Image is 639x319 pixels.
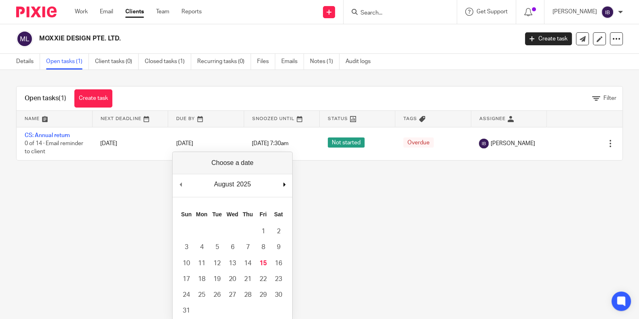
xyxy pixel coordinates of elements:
[181,211,192,218] abbr: Sunday
[179,271,194,287] button: 17
[225,271,240,287] button: 20
[225,287,240,303] button: 27
[271,271,286,287] button: 23
[553,8,597,16] p: [PERSON_NAME]
[271,239,286,255] button: 9
[257,54,275,70] a: Files
[181,8,202,16] a: Reports
[281,54,304,70] a: Emails
[100,8,113,16] a: Email
[240,271,255,287] button: 21
[310,54,340,70] a: Notes (1)
[145,54,191,70] a: Closed tasks (1)
[240,256,255,271] button: 14
[39,34,418,43] h2: MOXXIE DESIGN PTE. LTD.
[360,10,432,17] input: Search
[196,211,207,218] abbr: Monday
[235,178,252,190] div: 2025
[179,303,194,319] button: 31
[252,141,289,146] span: [DATE] 7:30am
[525,32,572,45] a: Create task
[403,116,417,121] span: Tags
[75,8,88,16] a: Work
[328,116,348,121] span: Status
[240,287,255,303] button: 28
[603,95,616,101] span: Filter
[403,137,434,148] span: Overdue
[225,239,240,255] button: 6
[479,139,489,148] img: svg%3E
[194,287,209,303] button: 25
[209,271,225,287] button: 19
[477,9,508,15] span: Get Support
[280,178,288,190] button: Next Month
[179,287,194,303] button: 24
[271,287,286,303] button: 30
[255,271,271,287] button: 22
[25,133,70,138] a: CS: Annual return
[209,256,225,271] button: 12
[240,239,255,255] button: 7
[156,8,169,16] a: Team
[177,178,185,190] button: Previous Month
[16,6,57,17] img: Pixie
[95,54,139,70] a: Client tasks (0)
[328,137,365,148] span: Not started
[346,54,377,70] a: Audit logs
[209,239,225,255] button: 5
[46,54,89,70] a: Open tasks (1)
[212,211,222,218] abbr: Tuesday
[491,139,535,148] span: [PERSON_NAME]
[194,256,209,271] button: 11
[255,224,271,239] button: 1
[213,178,235,190] div: August
[209,287,225,303] button: 26
[274,211,283,218] abbr: Saturday
[255,256,271,271] button: 15
[194,271,209,287] button: 18
[194,239,209,255] button: 4
[125,8,144,16] a: Clients
[25,94,66,103] h1: Open tasks
[243,211,253,218] abbr: Thursday
[259,211,267,218] abbr: Friday
[74,89,112,108] a: Create task
[255,287,271,303] button: 29
[176,141,193,146] span: [DATE]
[227,211,238,218] abbr: Wednesday
[271,256,286,271] button: 16
[59,95,66,101] span: (1)
[179,239,194,255] button: 3
[92,127,168,160] td: [DATE]
[179,256,194,271] button: 10
[271,224,286,239] button: 2
[225,256,240,271] button: 13
[197,54,251,70] a: Recurring tasks (0)
[25,141,83,155] span: 0 of 14 · Email reminder to client
[601,6,614,19] img: svg%3E
[16,54,40,70] a: Details
[16,30,33,47] img: svg%3E
[252,116,295,121] span: Snoozed Until
[255,239,271,255] button: 8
